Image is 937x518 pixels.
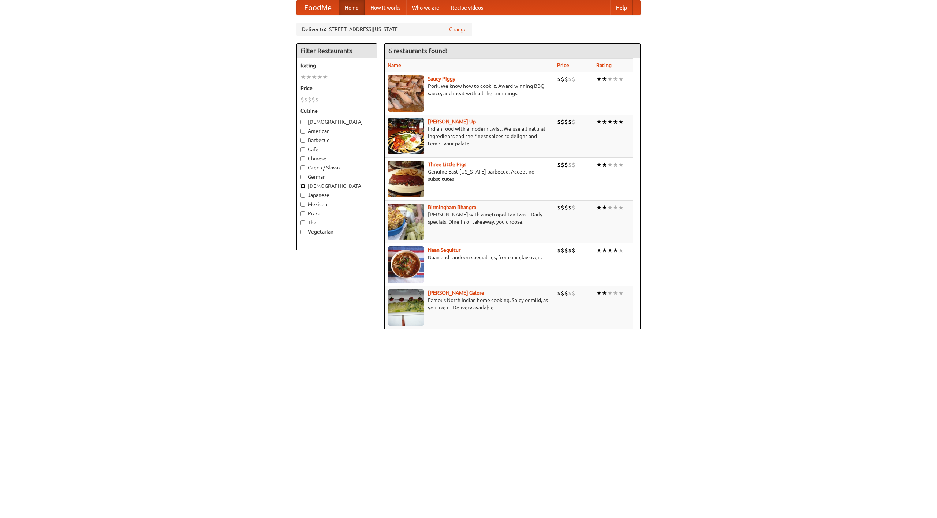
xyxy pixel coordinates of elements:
[557,289,561,297] li: $
[618,161,624,169] li: ★
[449,26,467,33] a: Change
[388,254,551,261] p: Naan and tandoori specialties, from our clay oven.
[317,73,322,81] li: ★
[561,246,564,254] li: $
[607,289,613,297] li: ★
[613,161,618,169] li: ★
[561,289,564,297] li: $
[561,75,564,83] li: $
[428,119,476,124] a: [PERSON_NAME] Up
[388,47,448,54] ng-pluralize: 6 restaurants found!
[300,165,305,170] input: Czech / Slovak
[564,289,568,297] li: $
[388,75,424,112] img: saucy.jpg
[428,290,484,296] b: [PERSON_NAME] Galore
[406,0,445,15] a: Who we are
[602,161,607,169] li: ★
[315,96,319,104] li: $
[596,161,602,169] li: ★
[300,175,305,179] input: German
[568,204,572,212] li: $
[596,62,612,68] a: Rating
[602,204,607,212] li: ★
[311,96,315,104] li: $
[607,118,613,126] li: ★
[557,204,561,212] li: $
[610,0,633,15] a: Help
[618,75,624,83] li: ★
[388,246,424,283] img: naansequitur.jpg
[300,96,304,104] li: $
[300,173,373,180] label: German
[311,73,317,81] li: ★
[388,82,551,97] p: Pork. We know how to cook it. Award-winning BBQ sauce, and meat with all the trimmings.
[602,289,607,297] li: ★
[388,289,424,326] img: currygalore.jpg
[300,147,305,152] input: Cafe
[596,246,602,254] li: ★
[596,75,602,83] li: ★
[557,161,561,169] li: $
[613,246,618,254] li: ★
[568,161,572,169] li: $
[300,228,373,235] label: Vegetarian
[602,75,607,83] li: ★
[300,62,373,69] h5: Rating
[607,161,613,169] li: ★
[297,44,377,58] h4: Filter Restaurants
[568,246,572,254] li: $
[557,118,561,126] li: $
[388,204,424,240] img: bhangra.jpg
[306,73,311,81] li: ★
[308,96,311,104] li: $
[607,204,613,212] li: ★
[428,247,460,253] b: Naan Sequitur
[596,118,602,126] li: ★
[561,118,564,126] li: $
[607,75,613,83] li: ★
[388,168,551,183] p: Genuine East [US_STATE] barbecue. Accept no substitutes!
[618,246,624,254] li: ★
[388,161,424,197] img: littlepigs.jpg
[618,118,624,126] li: ★
[339,0,365,15] a: Home
[300,156,305,161] input: Chinese
[568,75,572,83] li: $
[300,85,373,92] h5: Price
[300,220,305,225] input: Thai
[613,289,618,297] li: ★
[564,204,568,212] li: $
[572,289,575,297] li: $
[300,107,373,115] h5: Cuisine
[300,155,373,162] label: Chinese
[428,161,466,167] a: Three Little Pigs
[296,23,472,36] div: Deliver to: [STREET_ADDRESS][US_STATE]
[304,96,308,104] li: $
[300,129,305,134] input: American
[572,161,575,169] li: $
[300,118,373,126] label: [DEMOGRAPHIC_DATA]
[572,118,575,126] li: $
[300,120,305,124] input: [DEMOGRAPHIC_DATA]
[300,184,305,189] input: [DEMOGRAPHIC_DATA]
[572,246,575,254] li: $
[428,204,476,210] a: Birmingham Bhangra
[572,204,575,212] li: $
[613,75,618,83] li: ★
[365,0,406,15] a: How it works
[300,202,305,207] input: Mexican
[613,118,618,126] li: ★
[564,75,568,83] li: $
[568,118,572,126] li: $
[618,204,624,212] li: ★
[561,204,564,212] li: $
[572,75,575,83] li: $
[388,118,424,154] img: curryup.jpg
[388,125,551,147] p: Indian food with a modern twist. We use all-natural ingredients and the finest spices to delight ...
[557,62,569,68] a: Price
[564,161,568,169] li: $
[557,75,561,83] li: $
[322,73,328,81] li: ★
